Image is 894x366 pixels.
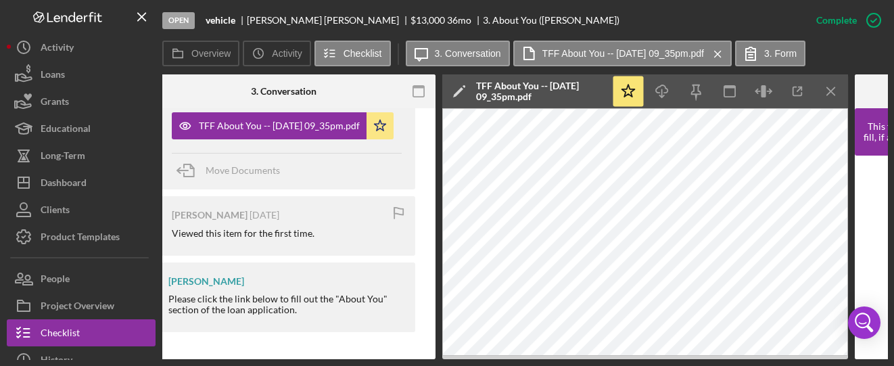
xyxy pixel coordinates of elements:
button: Long-Term [7,142,156,169]
label: TFF About You -- [DATE] 09_35pm.pdf [542,48,704,59]
button: Grants [7,88,156,115]
button: Dashboard [7,169,156,196]
b: vehicle [206,15,235,26]
button: 3. Conversation [406,41,510,66]
div: Dashboard [41,169,87,200]
button: Loans [7,61,156,88]
div: Grants [41,88,69,118]
button: Project Overview [7,292,156,319]
div: TFF About You -- [DATE] 09_35pm.pdf [476,81,605,102]
div: Please click the link below to fill out the "About You" section of the loan application. [168,294,402,315]
div: Viewed this item for the first time. [172,228,314,239]
span: $13,000 [410,14,445,26]
label: Activity [272,48,302,59]
label: Checklist [344,48,382,59]
div: TFF About You -- [DATE] 09_35pm.pdf [199,120,360,131]
button: Educational [7,115,156,142]
button: Clients [7,196,156,223]
div: Open [162,12,195,29]
div: 3. About You ([PERSON_NAME]) [483,15,619,26]
div: Activity [41,34,74,64]
div: 36 mo [447,15,471,26]
button: TFF About You -- [DATE] 09_35pm.pdf [513,41,732,66]
label: 3. Conversation [435,48,501,59]
div: Project Overview [41,292,114,323]
label: Overview [191,48,231,59]
span: Move Documents [206,164,280,176]
div: Open Intercom Messenger [848,306,880,339]
div: [PERSON_NAME] [172,210,248,221]
button: Checklist [314,41,391,66]
div: Loans [41,61,65,91]
button: Product Templates [7,223,156,250]
div: Complete [816,7,857,34]
button: Checklist [7,319,156,346]
div: [PERSON_NAME] [PERSON_NAME] [247,15,410,26]
button: Complete [803,7,887,34]
button: Activity [243,41,310,66]
label: 3. Form [764,48,797,59]
div: 3. Conversation [251,86,316,97]
div: Educational [41,115,91,145]
div: Product Templates [41,223,120,254]
time: 2025-07-31 01:21 [250,210,279,221]
div: Long-Term [41,142,85,173]
button: Move Documents [172,154,293,187]
div: People [41,265,70,296]
div: [PERSON_NAME] [168,276,244,287]
div: Clients [41,196,70,227]
button: People [7,265,156,292]
div: Checklist [41,319,80,350]
button: Activity [7,34,156,61]
button: 3. Form [735,41,805,66]
button: TFF About You -- [DATE] 09_35pm.pdf [172,112,394,139]
button: Overview [162,41,239,66]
